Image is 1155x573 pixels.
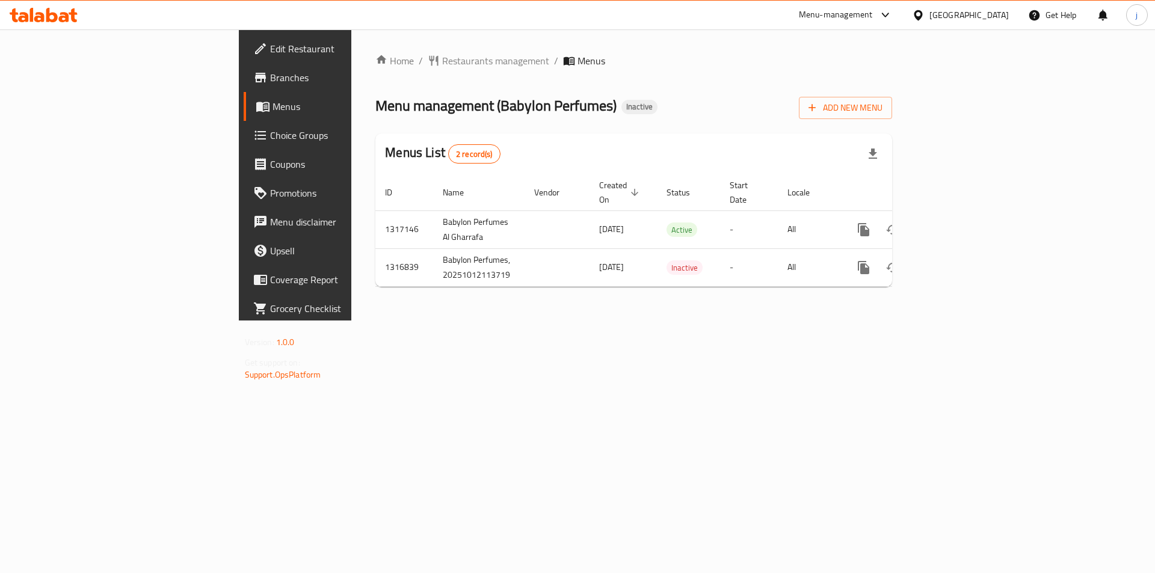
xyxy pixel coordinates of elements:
[385,185,408,200] span: ID
[778,248,840,286] td: All
[244,121,432,150] a: Choice Groups
[799,8,873,22] div: Menu-management
[270,301,422,316] span: Grocery Checklist
[245,367,321,382] a: Support.OpsPlatform
[599,221,624,237] span: [DATE]
[273,99,422,114] span: Menus
[270,186,422,200] span: Promotions
[554,54,558,68] li: /
[433,248,525,286] td: Babylon Perfumes, 20251012113719
[428,54,549,68] a: Restaurants management
[778,210,840,248] td: All
[244,265,432,294] a: Coverage Report
[720,210,778,248] td: -
[244,294,432,323] a: Grocery Checklist
[840,174,975,211] th: Actions
[599,178,642,207] span: Created On
[799,97,892,119] button: Add New Menu
[244,92,432,121] a: Menus
[270,157,422,171] span: Coupons
[244,179,432,207] a: Promotions
[787,185,825,200] span: Locale
[720,248,778,286] td: -
[449,149,500,160] span: 2 record(s)
[730,178,763,207] span: Start Date
[270,41,422,56] span: Edit Restaurant
[375,92,617,119] span: Menu management ( Babylon Perfumes )
[270,215,422,229] span: Menu disclaimer
[667,261,703,275] span: Inactive
[244,34,432,63] a: Edit Restaurant
[1136,8,1138,22] span: j
[244,63,432,92] a: Branches
[244,150,432,179] a: Coupons
[849,215,878,244] button: more
[878,215,907,244] button: Change Status
[448,144,500,164] div: Total records count
[276,334,295,350] span: 1.0.0
[385,144,500,164] h2: Menus List
[270,128,422,142] span: Choice Groups
[245,355,300,370] span: Get support on:
[599,259,624,275] span: [DATE]
[244,207,432,236] a: Menu disclaimer
[667,185,706,200] span: Status
[621,102,658,112] span: Inactive
[577,54,605,68] span: Menus
[433,210,525,248] td: Babylon Perfumes Al Gharrafa
[849,253,878,282] button: more
[375,54,892,68] nav: breadcrumb
[858,139,887,168] div: Export file
[534,185,575,200] span: Vendor
[808,100,882,115] span: Add New Menu
[245,334,274,350] span: Version:
[443,185,479,200] span: Name
[621,100,658,114] div: Inactive
[442,54,549,68] span: Restaurants management
[667,223,697,237] span: Active
[878,253,907,282] button: Change Status
[929,8,1009,22] div: [GEOGRAPHIC_DATA]
[270,272,422,287] span: Coverage Report
[270,244,422,258] span: Upsell
[375,174,975,287] table: enhanced table
[270,70,422,85] span: Branches
[244,236,432,265] a: Upsell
